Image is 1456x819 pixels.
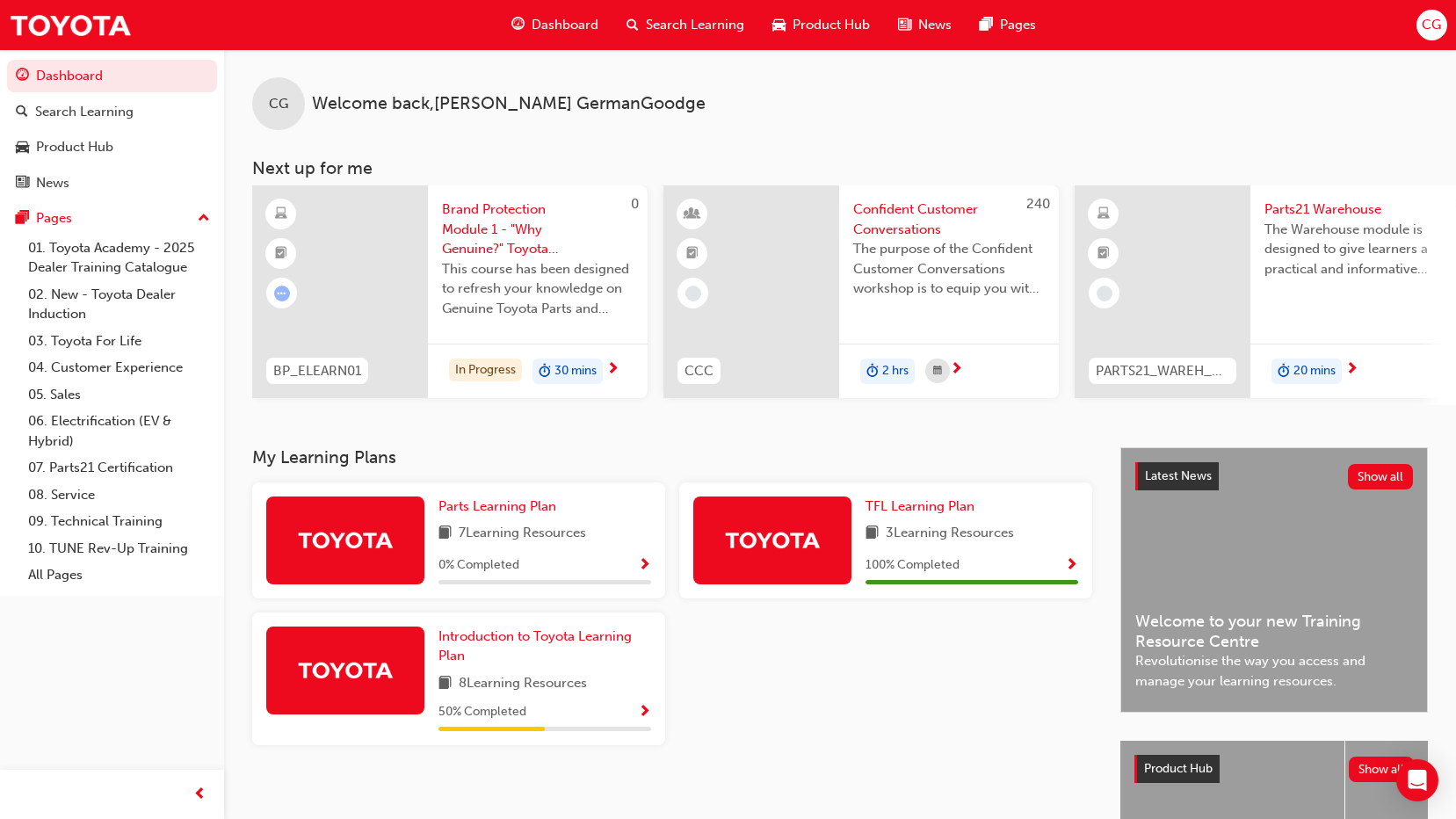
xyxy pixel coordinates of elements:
[853,239,1045,299] span: The purpose of the Confident Customer Conversations workshop is to equip you with tools to commun...
[511,14,525,36] span: guage-icon
[497,7,612,43] a: guage-iconDashboard
[16,176,29,192] span: news-icon
[612,7,758,43] a: search-iconSearch Learning
[252,447,1092,467] h3: My Learning Plans
[297,655,394,685] img: Trak
[21,562,217,589] a: All Pages
[685,286,701,301] span: learningRecordVerb_NONE-icon
[1348,464,1414,489] button: Show all
[933,360,942,382] span: calendar-icon
[627,14,639,36] span: search-icon
[438,555,519,576] span: 0 % Completed
[950,362,963,378] span: next-icon
[646,15,744,35] span: Search Learning
[275,243,287,265] span: booktick-icon
[312,94,706,114] span: Welcome back , [PERSON_NAME] GermanGoodge
[274,286,290,301] span: learningRecordVerb_ATTEMPT-icon
[663,185,1059,398] a: 240CCCConfident Customer ConversationsThe purpose of the Confident Customer Conversations worksho...
[224,158,1456,178] h3: Next up for me
[554,361,597,381] span: 30 mins
[21,354,217,381] a: 04. Customer Experience
[1096,361,1229,381] span: PARTS21_WAREH_N1021_EL
[7,202,217,235] button: Pages
[7,56,217,202] button: DashboardSearch LearningProduct HubNews
[7,60,217,92] a: Dashboard
[252,185,648,398] a: 0BP_ELEARN01Brand Protection Module 1 - "Why Genuine?" Toyota Genuine Parts and AccessoriesThis c...
[882,361,909,381] span: 2 hrs
[638,705,651,721] span: Show Progress
[297,525,394,555] img: Trak
[918,15,952,35] span: News
[1349,757,1415,782] button: Show all
[980,14,993,36] span: pages-icon
[21,482,217,509] a: 08. Service
[21,408,217,454] a: 06. Electrification (EV & Hybrid)
[36,173,69,193] div: News
[438,628,632,664] span: Introduction to Toyota Learning Plan
[16,211,29,227] span: pages-icon
[459,673,587,695] span: 8 Learning Resources
[438,673,452,695] span: book-icon
[966,7,1050,43] a: pages-iconPages
[1293,361,1336,381] span: 20 mins
[16,69,29,84] span: guage-icon
[7,96,217,128] a: Search Learning
[638,701,651,723] button: Show Progress
[1065,558,1078,574] span: Show Progress
[275,203,287,226] span: learningResourceType_ELEARNING-icon
[886,523,1014,545] span: 3 Learning Resources
[438,702,526,722] span: 50 % Completed
[1065,554,1078,576] button: Show Progress
[269,94,288,114] span: CG
[1144,761,1213,776] span: Product Hub
[438,523,452,545] span: book-icon
[866,496,982,517] a: TFL Learning Plan
[21,281,217,328] a: 02. New - Toyota Dealer Induction
[442,199,634,259] span: Brand Protection Module 1 - "Why Genuine?" Toyota Genuine Parts and Accessories
[866,523,879,545] span: book-icon
[1135,612,1413,651] span: Welcome to your new Training Resource Centre
[36,137,113,157] div: Product Hub
[1134,755,1414,783] a: Product HubShow all
[9,5,132,45] img: Trak
[21,454,217,482] a: 07. Parts21 Certification
[1097,243,1110,265] span: booktick-icon
[438,498,556,514] span: Parts Learning Plan
[866,498,974,514] span: TFL Learning Plan
[853,199,1045,239] span: Confident Customer Conversations
[273,361,361,381] span: BP_ELEARN01
[638,554,651,576] button: Show Progress
[866,555,960,576] span: 100 % Completed
[1120,447,1428,713] a: Latest NewsShow allWelcome to your new Training Resource CentreRevolutionise the way you access a...
[1416,10,1447,40] button: CG
[438,496,563,517] a: Parts Learning Plan
[7,131,217,163] a: Product Hub
[1264,220,1456,279] span: The Warehouse module is designed to give learners a practical and informative appreciation of Toy...
[1145,468,1212,483] span: Latest News
[1135,651,1413,691] span: Revolutionise the way you access and manage your learning resources.
[772,14,786,36] span: car-icon
[21,381,217,409] a: 05. Sales
[198,207,210,230] span: up-icon
[193,784,206,806] span: prev-icon
[438,627,651,666] a: Introduction to Toyota Learning Plan
[638,558,651,574] span: Show Progress
[1422,15,1441,35] span: CG
[686,203,699,226] span: learningResourceType_INSTRUCTOR_LED-icon
[16,105,28,120] span: search-icon
[1097,286,1112,301] span: learningRecordVerb_NONE-icon
[449,359,522,382] div: In Progress
[532,15,598,35] span: Dashboard
[1097,203,1110,226] span: learningResourceType_ELEARNING-icon
[1026,196,1050,212] span: 240
[1396,759,1438,801] div: Open Intercom Messenger
[35,102,134,122] div: Search Learning
[442,259,634,319] span: This course has been designed to refresh your knowledge on Genuine Toyota Parts and Accessories s...
[606,362,619,378] span: next-icon
[686,243,699,265] span: booktick-icon
[1135,462,1413,490] a: Latest NewsShow all
[1345,362,1358,378] span: next-icon
[1000,15,1036,35] span: Pages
